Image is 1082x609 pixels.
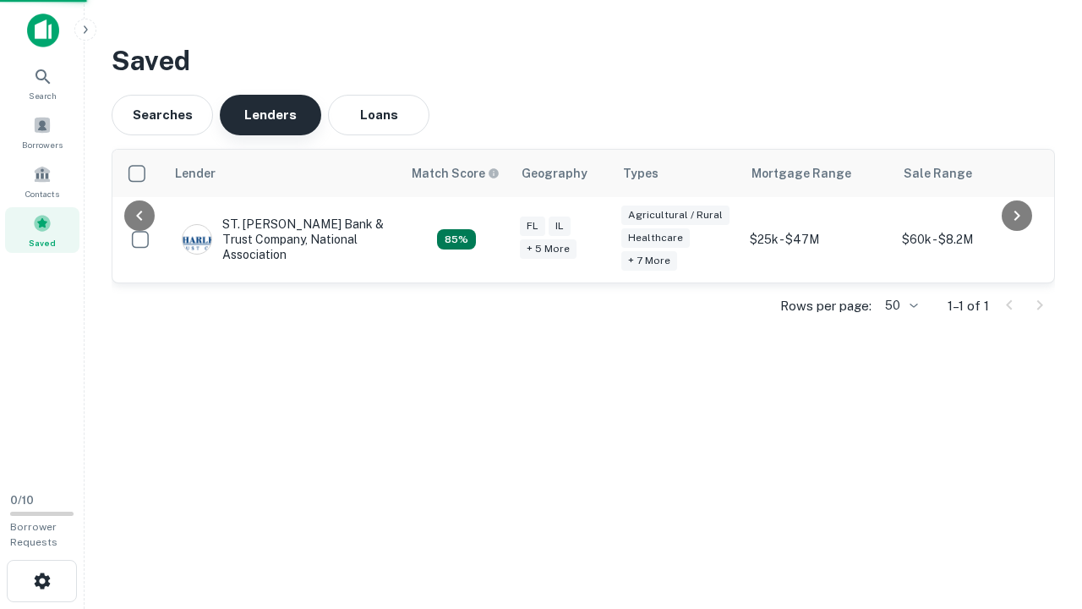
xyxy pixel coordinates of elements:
[182,217,385,263] div: ST. [PERSON_NAME] Bank & Trust Company, National Association
[621,206,730,225] div: Agricultural / Rural
[27,14,59,47] img: capitalize-icon.png
[997,474,1082,555] iframe: Chat Widget
[5,207,79,253] a: Saved
[741,197,893,283] td: $25k - $47M
[437,229,476,250] div: Capitalize uses an advanced AI algorithm to match your search with the best lender. The match sco...
[893,150,1046,197] th: Sale Range
[893,197,1046,283] td: $60k - $8.2M
[904,163,972,184] div: Sale Range
[5,60,79,106] a: Search
[780,296,872,316] p: Rows per page:
[751,163,851,184] div: Mortgage Range
[22,138,63,151] span: Borrowers
[175,163,216,184] div: Lender
[520,217,545,236] div: FL
[878,294,921,318] div: 50
[621,228,690,248] div: Healthcare
[741,150,893,197] th: Mortgage Range
[520,239,577,259] div: + 5 more
[549,217,571,236] div: IL
[412,164,496,183] h6: Match Score
[112,95,213,135] button: Searches
[5,109,79,155] a: Borrowers
[25,187,59,200] span: Contacts
[220,95,321,135] button: Lenders
[10,521,57,548] span: Borrower Requests
[621,251,677,271] div: + 7 more
[412,164,500,183] div: Capitalize uses an advanced AI algorithm to match your search with the best lender. The match sco...
[402,150,511,197] th: Capitalize uses an advanced AI algorithm to match your search with the best lender. The match sco...
[511,150,613,197] th: Geography
[613,150,741,197] th: Types
[948,296,989,316] p: 1–1 of 1
[522,163,587,184] div: Geography
[623,163,658,184] div: Types
[5,158,79,204] a: Contacts
[183,225,211,254] img: picture
[10,494,34,507] span: 0 / 10
[328,95,429,135] button: Loans
[29,89,57,102] span: Search
[165,150,402,197] th: Lender
[29,236,56,250] span: Saved
[112,41,1055,81] h3: Saved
